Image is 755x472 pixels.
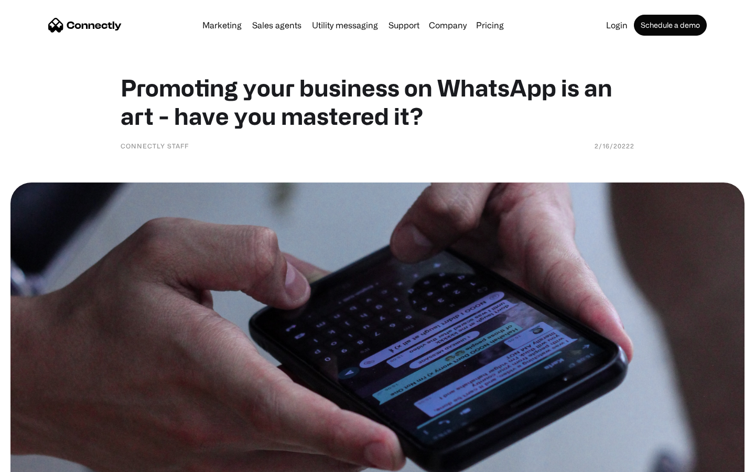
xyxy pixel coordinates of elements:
aside: Language selected: English [10,454,63,468]
a: Support [384,21,424,29]
div: Company [429,18,467,33]
h1: Promoting your business on WhatsApp is an art - have you mastered it? [121,73,634,130]
div: 2/16/20222 [595,141,634,151]
div: Connectly Staff [121,141,189,151]
ul: Language list [21,454,63,468]
a: Utility messaging [308,21,382,29]
a: Schedule a demo [634,15,707,36]
a: Pricing [472,21,508,29]
a: Marketing [198,21,246,29]
a: Login [602,21,632,29]
a: Sales agents [248,21,306,29]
